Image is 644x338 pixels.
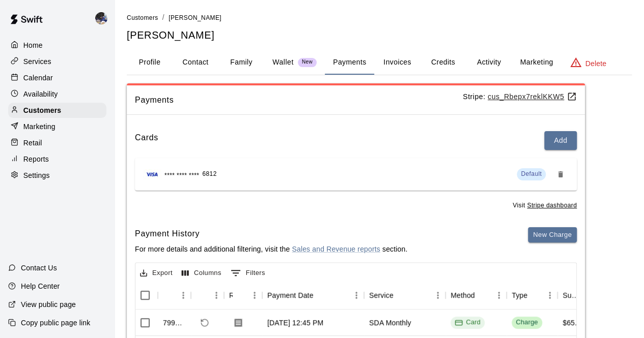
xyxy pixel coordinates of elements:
[163,318,186,328] div: 799396
[127,12,632,23] nav: breadcrumb
[488,93,577,101] a: cus_Rbepx7reklKKW5
[127,50,173,75] button: Profile
[394,288,408,302] button: Sort
[507,281,557,310] div: Type
[521,170,542,177] span: Default
[135,94,463,107] span: Payments
[298,59,317,66] span: New
[21,281,60,291] p: Help Center
[191,281,224,310] div: Refund
[8,168,106,183] a: Settings
[135,244,407,254] p: For more details and additional filtering, visit the section.
[196,288,210,302] button: Sort
[21,318,90,328] p: Copy public page link
[209,288,224,303] button: Menu
[224,281,262,310] div: Receipt
[8,70,106,85] a: Calendar
[23,73,53,83] p: Calendar
[247,288,262,303] button: Menu
[176,288,191,303] button: Menu
[325,50,374,75] button: Payments
[21,299,76,310] p: View public page
[292,245,380,253] a: Sales and Revenue reports
[563,281,579,310] div: Subtotal
[262,281,364,310] div: Payment Date
[228,265,268,281] button: Show filters
[563,318,585,328] div: $65.00
[218,50,264,75] button: Family
[267,318,323,328] div: Sep 5, 2025, 12:45 PM
[516,318,538,327] div: Charge
[430,288,445,303] button: Menu
[552,166,569,182] button: Remove
[8,135,106,150] a: Retail
[233,288,247,302] button: Sort
[528,227,577,243] button: New Charge
[364,281,445,310] div: Service
[512,50,561,75] button: Marketing
[23,138,42,148] p: Retail
[512,281,527,310] div: Type
[158,281,191,310] div: Id
[527,288,542,302] button: Sort
[491,288,507,303] button: Menu
[8,119,106,134] a: Marketing
[229,281,233,310] div: Receipt
[135,131,158,150] h6: Cards
[455,318,481,327] div: Card
[8,86,106,102] a: Availability
[23,89,58,99] p: Availability
[127,14,158,21] span: Customers
[229,314,247,332] button: Download Receipt
[23,154,49,164] p: Reports
[135,227,407,240] h6: Payment History
[466,50,512,75] button: Activity
[169,14,221,21] span: [PERSON_NAME]
[369,318,411,328] div: SDA Monthly
[527,202,577,209] a: Stripe dashboard
[137,265,175,281] button: Export
[420,50,466,75] button: Credits
[463,91,577,102] p: Stripe:
[21,263,57,273] p: Contact Us
[143,169,161,179] img: Credit card brand logo
[542,288,557,303] button: Menu
[179,265,224,281] button: Select columns
[475,288,489,302] button: Sort
[23,56,51,67] p: Services
[163,288,177,302] button: Sort
[196,314,213,331] span: Refund payment
[8,38,106,53] a: Home
[445,281,507,310] div: Method
[8,54,106,69] a: Services
[267,281,314,310] div: Payment Date
[349,288,364,303] button: Menu
[23,105,61,115] p: Customers
[127,28,632,42] h5: [PERSON_NAME]
[314,288,328,302] button: Sort
[23,40,43,50] p: Home
[127,13,158,21] a: Customers
[127,50,632,75] div: basic tabs example
[8,151,106,167] a: Reports
[544,131,577,150] button: Add
[585,58,606,69] p: Delete
[23,121,55,132] p: Marketing
[374,50,420,75] button: Invoices
[513,201,577,211] span: Visit
[8,103,106,118] a: Customers
[173,50,218,75] button: Contact
[272,57,294,68] p: Wallet
[451,281,475,310] div: Method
